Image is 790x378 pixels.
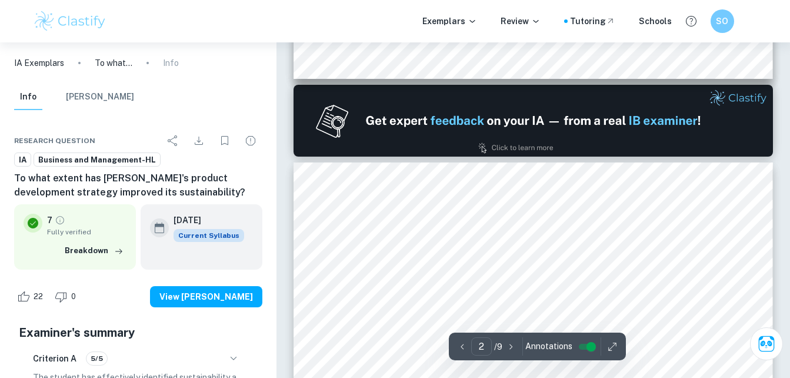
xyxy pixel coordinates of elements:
p: Review [501,15,541,28]
span: 22 [27,291,49,303]
a: Business and Management-HL [34,152,161,167]
span: Support document 1:................................................................................. [316,338,749,347]
span: Table of contents [316,218,379,227]
a: IA Exemplars [14,57,64,69]
div: Download [187,129,211,152]
span: 0 [65,291,82,303]
p: / 9 [494,340,502,353]
span: Annotations [525,340,572,353]
span: Circular Business Models (CBM):..................................................................... [316,258,749,267]
p: To what extent has [PERSON_NAME]'s product development strategy improved its sustainability? [95,57,132,69]
h6: SO [715,15,729,28]
div: Bookmark [213,129,236,152]
button: SO [711,9,734,33]
a: Grade fully verified [55,215,65,226]
span: SWOT analysis:...................................................................................... [316,285,749,294]
div: Dislike [52,287,82,306]
h6: Criterion A [33,352,76,365]
button: Help and Feedback [681,11,701,31]
a: Tutoring [570,15,615,28]
button: Info [14,84,42,110]
a: IA [14,152,31,167]
p: Exemplars [422,15,477,28]
span: 5/5 [86,353,107,364]
span: Introduction:....................................................................................... [316,246,749,254]
img: Ad [294,85,773,157]
button: Breakdown [62,242,126,260]
p: Info [163,57,179,69]
span: Ansoff Matrix:...................................................................................... [316,272,749,281]
span: Supporting document 2:.............................................................................. [316,352,750,360]
button: Ask Clai [750,327,783,360]
h5: Examiner's summary [19,324,258,341]
div: Like [14,287,49,306]
span: Supporting document 3:.............................................................................. [316,364,750,373]
p: 7 [47,214,52,227]
span: IA [15,154,31,166]
div: This exemplar is based on the current syllabus. Feel free to refer to it for inspiration/ideas wh... [174,229,244,242]
div: Report issue [239,129,262,152]
span: Bibliography........................................................................................ [316,325,749,334]
img: Clastify logo [33,9,108,33]
span: Current Syllabus [174,229,244,242]
span: Business and Management-HL [34,154,160,166]
span: Research question [14,135,95,146]
span: Triple Bottom Line (Profit):........................................................................ [316,299,749,307]
button: [PERSON_NAME] [66,84,134,110]
span: Conclusion:......................................................................................... [316,311,749,320]
h6: To what extent has [PERSON_NAME]'s product development strategy improved its sustainability? [14,171,262,200]
h6: [DATE] [174,214,235,227]
span: krq407 [316,193,342,202]
div: Share [161,129,185,152]
a: Schools [639,15,672,28]
button: View [PERSON_NAME] [150,286,262,307]
span: 1 [745,39,749,48]
span: Fully verified [47,227,126,237]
